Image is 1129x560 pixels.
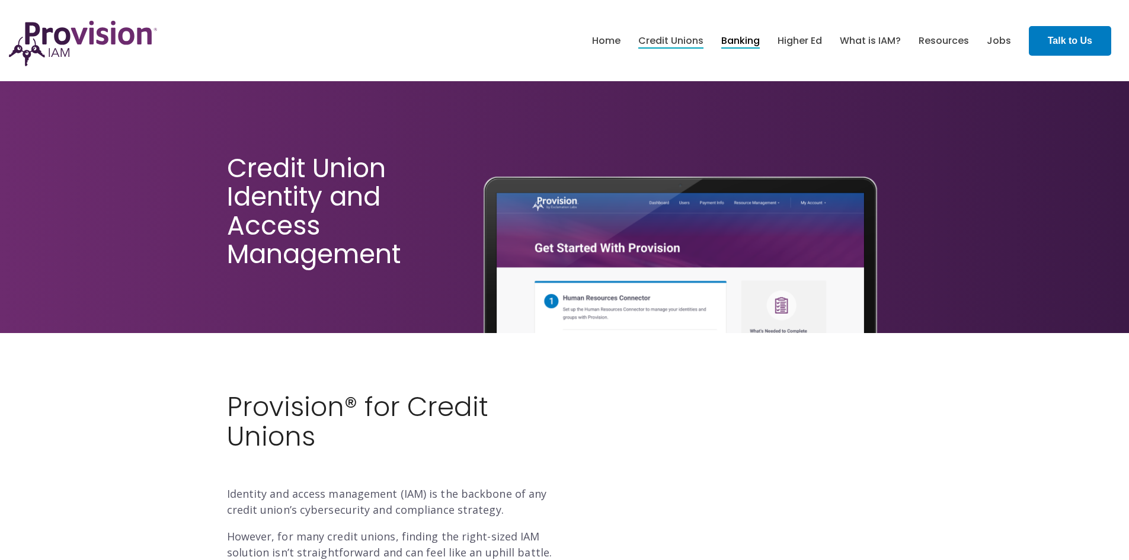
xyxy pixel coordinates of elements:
[778,31,822,51] a: Higher Ed
[840,31,901,51] a: What is IAM?
[919,31,969,51] a: Resources
[227,150,401,272] span: Credit Union Identity and Access Management
[638,31,703,51] a: Credit Unions
[592,31,621,51] a: Home
[1029,26,1111,56] a: Talk to Us
[987,31,1011,51] a: Jobs
[227,392,556,481] h2: Provision® for Credit Unions
[721,31,760,51] a: Banking
[583,22,1020,60] nav: menu
[227,486,556,518] p: Identity and access management (IAM) is the backbone of any credit union’s cybersecurity and comp...
[9,21,157,66] img: ProvisionIAM-Logo-Purple
[1048,36,1092,46] strong: Talk to Us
